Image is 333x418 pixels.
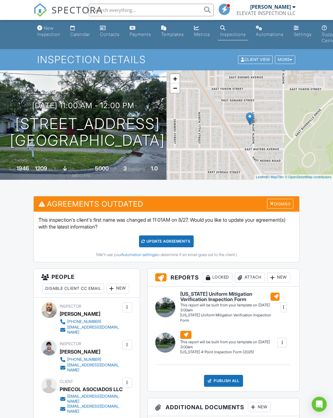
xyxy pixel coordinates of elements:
[67,319,101,324] div: [PHONE_NUMBER]
[159,23,186,40] a: Templates
[97,23,122,40] a: Contacts
[194,32,210,37] div: Metrics
[60,379,73,384] span: Client
[148,269,299,287] h3: Reports
[254,174,333,180] div: |
[256,32,284,37] div: Automations
[123,165,127,172] div: 3
[170,83,180,93] a: Zoom out
[180,303,280,313] div: This report will be built from your template on [DATE] 3:00am
[294,32,312,37] div: Settings
[42,284,104,294] div: Disable Client CC Email
[267,175,284,179] a: © MapTiler
[60,325,121,335] a: [EMAIL_ADDRESS][DOMAIN_NAME]
[170,74,180,83] a: Zoom in
[68,23,92,40] a: Calendar
[9,167,16,171] span: Built
[218,23,248,40] a: Inspections
[275,56,295,64] div: More
[250,4,291,10] div: [PERSON_NAME]
[148,398,299,416] h3: Additional Documents
[220,32,246,37] div: Inspections
[67,325,121,335] div: [EMAIL_ADDRESS][DOMAIN_NAME]
[253,23,286,40] a: Automations (Basic)
[151,165,158,172] div: 1.0
[89,4,214,16] input: Search everything...
[180,291,280,302] h6: [US_STATE] Uniform Mitigation Verification Inspection Form
[267,273,290,283] div: New
[203,273,232,283] div: Locked
[33,3,47,17] img: The Best Home Inspection Software - Spectora
[121,252,156,257] a: Automation settings
[312,397,327,412] div: Open Intercom Messenger
[34,212,300,262] div: This inspection's client's first name was changed at 11:01AM on 8/27. Would you like to update yo...
[291,23,314,40] a: Settings
[130,32,151,37] div: Payments
[60,347,100,356] div: [PERSON_NAME]
[60,385,123,394] div: PINECOL ASOCIADOS LLC
[35,23,63,40] a: New Inspection
[17,165,29,172] div: 1946
[34,269,140,298] h3: People
[180,350,277,355] div: [US_STATE] 4-Point Inspection Form (2025)
[110,167,117,171] span: sq.ft.
[95,165,109,172] div: 5000
[128,167,145,171] span: bedrooms
[60,319,121,325] a: [PHONE_NUMBER]
[60,394,121,404] a: [EMAIL_ADDRESS][DOMAIN_NAME]
[285,175,331,179] a: © OpenStreetMap contributors
[67,363,121,373] div: [EMAIL_ADDRESS][DOMAIN_NAME]
[72,173,90,178] span: bathrooms
[10,116,165,149] h1: [STREET_ADDRESS] [GEOGRAPHIC_DATA]
[34,196,300,212] h3: Agreements Outdated
[256,175,266,179] a: Leaflet
[204,375,243,387] div: Publish All
[37,25,60,37] div: New Inspection
[191,23,213,40] a: Metrics
[60,356,121,363] a: [PHONE_NUMBER]
[48,167,57,171] span: sq. ft.
[238,56,273,64] div: Client View
[60,309,100,319] div: [PERSON_NAME]
[38,252,295,257] div: (We'll use your to determine if an email goes out to the client.)
[70,32,90,37] div: Calendar
[33,8,103,22] a: SPECTORA
[237,57,274,62] a: Client View
[37,54,296,65] h1: Inspection Details
[60,341,81,346] span: Inspector
[235,273,265,283] div: Attach
[127,23,154,40] a: Payments
[180,313,280,323] div: [US_STATE] Uniform Mitigation Verification Inspection Form
[67,357,101,362] div: [PHONE_NUMBER]
[60,304,81,309] span: Inspector
[35,165,47,172] div: 1209
[267,199,293,209] div: Dismiss
[52,3,103,16] span: SPECTORA
[100,32,120,37] div: Contacts
[60,363,121,373] a: [EMAIL_ADDRESS][DOMAIN_NAME]
[248,402,271,412] div: New
[32,101,134,110] h3: [DATE] 11:00 am - 12:00 pm
[180,340,277,350] div: This report will be built from your template on [DATE] 3:00am
[139,235,194,247] div: Update Agreements
[60,404,121,414] a: [EMAIL_ADDRESS][DOMAIN_NAME]
[161,32,184,37] div: Templates
[67,404,121,414] div: [EMAIL_ADDRESS][DOMAIN_NAME]
[107,284,129,294] div: New
[67,394,121,404] div: [EMAIL_ADDRESS][DOMAIN_NAME]
[68,167,75,171] span: slab
[81,167,94,171] span: Lot Size
[236,10,296,16] div: ELEVATE INSPECTION LLC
